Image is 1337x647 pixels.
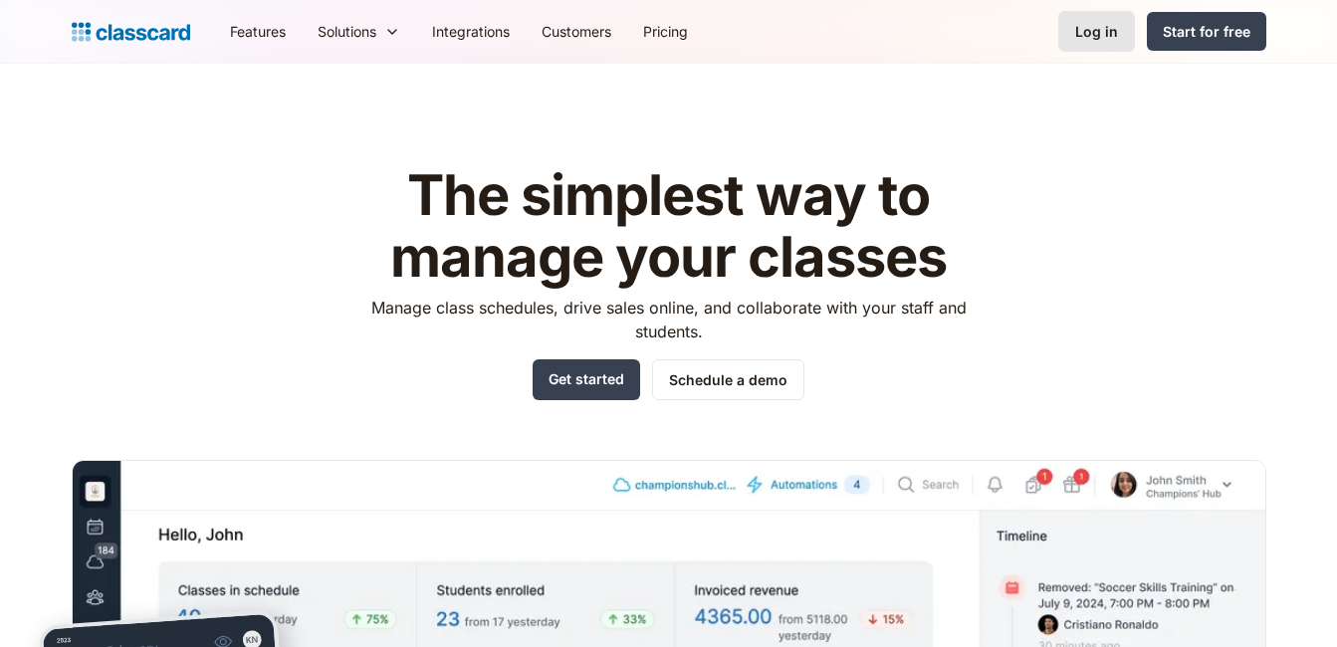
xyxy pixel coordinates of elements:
a: Start for free [1147,12,1266,51]
a: Pricing [627,9,704,54]
a: Log in [1058,11,1135,52]
a: Features [214,9,302,54]
div: Solutions [318,21,376,42]
p: Manage class schedules, drive sales online, and collaborate with your staff and students. [352,296,985,343]
a: home [72,18,190,46]
a: Schedule a demo [652,359,804,400]
a: Get started [533,359,640,400]
h1: The simplest way to manage your classes [352,165,985,288]
a: Integrations [416,9,526,54]
div: Start for free [1163,21,1250,42]
div: Log in [1075,21,1118,42]
a: Customers [526,9,627,54]
div: Solutions [302,9,416,54]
